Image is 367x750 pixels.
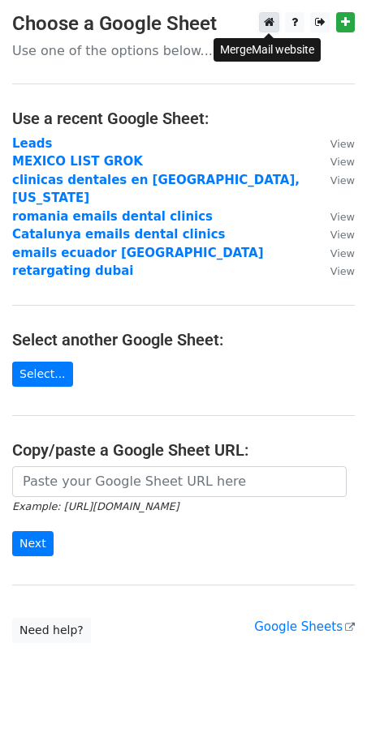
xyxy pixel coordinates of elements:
small: View [330,211,355,223]
a: View [314,264,355,278]
iframe: Chat Widget [286,672,367,750]
small: View [330,265,355,277]
a: Catalunya emails dental clinics [12,227,225,242]
a: Leads [12,136,53,151]
small: View [330,247,355,259]
a: View [314,154,355,169]
a: Need help? [12,618,91,643]
small: View [330,174,355,186]
p: Use one of the options below... [12,42,355,59]
a: View [314,136,355,151]
a: View [314,209,355,224]
a: View [314,246,355,260]
a: romania emails dental clinics [12,209,213,224]
h4: Copy/paste a Google Sheet URL: [12,440,355,460]
a: Select... [12,362,73,387]
h4: Use a recent Google Sheet: [12,109,355,128]
h3: Choose a Google Sheet [12,12,355,36]
small: View [330,229,355,241]
a: View [314,227,355,242]
a: Google Sheets [254,619,355,634]
h4: Select another Google Sheet: [12,330,355,349]
small: Example: [URL][DOMAIN_NAME] [12,500,179,512]
a: clinicas dentales en [GEOGRAPHIC_DATA], [US_STATE] [12,173,300,206]
div: MergeMail website [214,38,321,62]
a: MEXICO LIST GROK [12,154,143,169]
input: Next [12,531,54,556]
small: View [330,156,355,168]
a: retargating dubai [12,264,134,278]
a: View [314,173,355,187]
small: View [330,138,355,150]
a: emails ecuador [GEOGRAPHIC_DATA] [12,246,264,260]
input: Paste your Google Sheet URL here [12,466,347,497]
